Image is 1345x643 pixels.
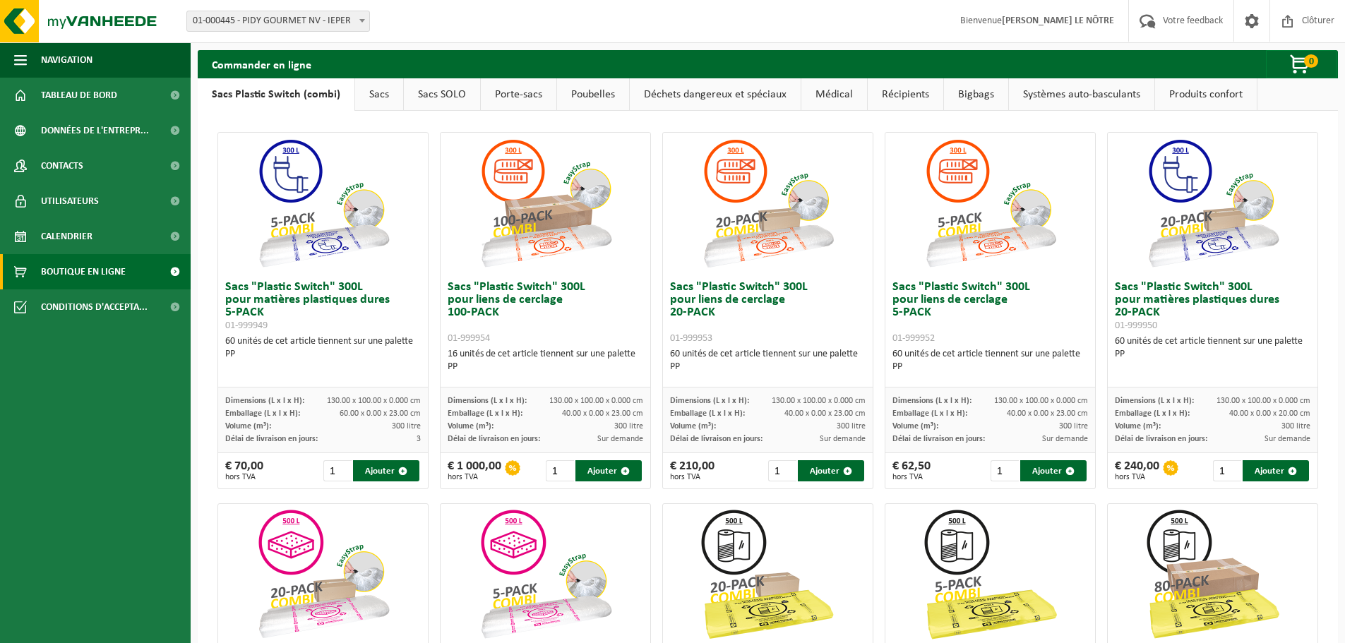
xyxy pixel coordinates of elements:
[448,361,643,373] div: PP
[448,409,522,418] span: Emballage (L x l x H):
[920,133,1061,274] img: 01-999952
[1115,348,1310,361] div: PP
[355,78,403,111] a: Sacs
[448,281,643,344] h3: Sacs "Plastic Switch" 300L pour liens de cerclage 100-PACK
[868,78,943,111] a: Récipients
[772,397,866,405] span: 130.00 x 100.00 x 0.000 cm
[41,148,83,184] span: Contacts
[670,422,716,431] span: Volume (m³):
[698,133,839,274] img: 01-999953
[991,460,1020,481] input: 1
[1304,54,1318,68] span: 0
[225,335,421,361] div: 60 unités de cet article tiennent sur une palette
[1042,435,1088,443] span: Sur demande
[225,320,268,331] span: 01-999949
[670,333,712,344] span: 01-999953
[1213,460,1242,481] input: 1
[1059,422,1088,431] span: 300 litre
[892,409,967,418] span: Emballage (L x l x H):
[1142,133,1284,274] img: 01-999950
[670,473,715,481] span: hors TVA
[225,422,271,431] span: Volume (m³):
[801,78,867,111] a: Médical
[1115,281,1310,332] h3: Sacs "Plastic Switch" 300L pour matières plastiques dures 20-PACK
[546,460,575,481] input: 1
[670,281,866,344] h3: Sacs "Plastic Switch" 300L pour liens de cerclage 20-PACK
[1266,50,1337,78] button: 0
[1217,397,1310,405] span: 130.00 x 100.00 x 0.000 cm
[892,435,985,443] span: Délai de livraison en jours:
[186,11,370,32] span: 01-000445 - PIDY GOURMET NV - IEPER
[892,333,935,344] span: 01-999952
[1229,409,1310,418] span: 40.00 x 0.00 x 20.00 cm
[597,435,643,443] span: Sur demande
[892,281,1088,344] h3: Sacs "Plastic Switch" 300L pour liens de cerclage 5-PACK
[892,473,931,481] span: hors TVA
[670,361,866,373] div: PP
[1007,409,1088,418] span: 40.00 x 0.00 x 23.00 cm
[225,409,300,418] span: Emballage (L x l x H):
[1115,409,1190,418] span: Emballage (L x l x H):
[475,133,616,274] img: 01-999954
[630,78,801,111] a: Déchets dangereux et spéciaux
[892,348,1088,373] div: 60 unités de cet article tiennent sur une palette
[670,435,763,443] span: Délai de livraison en jours:
[1115,435,1207,443] span: Délai de livraison en jours:
[253,133,394,274] img: 01-999949
[670,409,745,418] span: Emballage (L x l x H):
[837,422,866,431] span: 300 litre
[225,460,263,481] div: € 70,00
[448,422,494,431] span: Volume (m³):
[1115,422,1161,431] span: Volume (m³):
[784,409,866,418] span: 40.00 x 0.00 x 23.00 cm
[1009,78,1154,111] a: Systèmes auto-basculants
[1020,460,1087,481] button: Ajouter
[404,78,480,111] a: Sacs SOLO
[41,78,117,113] span: Tableau de bord
[198,78,354,111] a: Sacs Plastic Switch (combi)
[225,397,304,405] span: Dimensions (L x l x H):
[481,78,556,111] a: Porte-sacs
[1115,320,1157,331] span: 01-999950
[768,460,797,481] input: 1
[1115,335,1310,361] div: 60 unités de cet article tiennent sur une palette
[323,460,352,481] input: 1
[892,361,1088,373] div: PP
[892,397,972,405] span: Dimensions (L x l x H):
[41,289,148,325] span: Conditions d'accepta...
[225,473,263,481] span: hors TVA
[353,460,419,481] button: Ajouter
[670,348,866,373] div: 60 unités de cet article tiennent sur une palette
[1243,460,1309,481] button: Ajouter
[549,397,643,405] span: 130.00 x 100.00 x 0.000 cm
[892,422,938,431] span: Volume (m³):
[448,333,490,344] span: 01-999954
[41,42,92,78] span: Navigation
[1115,397,1194,405] span: Dimensions (L x l x H):
[392,422,421,431] span: 300 litre
[1115,460,1159,481] div: € 240,00
[798,460,864,481] button: Ajouter
[340,409,421,418] span: 60.00 x 0.00 x 23.00 cm
[41,184,99,219] span: Utilisateurs
[1281,422,1310,431] span: 300 litre
[417,435,421,443] span: 3
[198,50,325,78] h2: Commander en ligne
[41,113,149,148] span: Données de l'entrepr...
[448,435,540,443] span: Délai de livraison en jours:
[225,435,318,443] span: Délai de livraison en jours:
[557,78,629,111] a: Poubelles
[1265,435,1310,443] span: Sur demande
[448,397,527,405] span: Dimensions (L x l x H):
[448,473,501,481] span: hors TVA
[187,11,369,31] span: 01-000445 - PIDY GOURMET NV - IEPER
[41,254,126,289] span: Boutique en ligne
[614,422,643,431] span: 300 litre
[994,397,1088,405] span: 130.00 x 100.00 x 0.000 cm
[670,460,715,481] div: € 210,00
[944,78,1008,111] a: Bigbags
[41,219,92,254] span: Calendrier
[225,348,421,361] div: PP
[225,281,421,332] h3: Sacs "Plastic Switch" 300L pour matières plastiques dures 5-PACK
[575,460,642,481] button: Ajouter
